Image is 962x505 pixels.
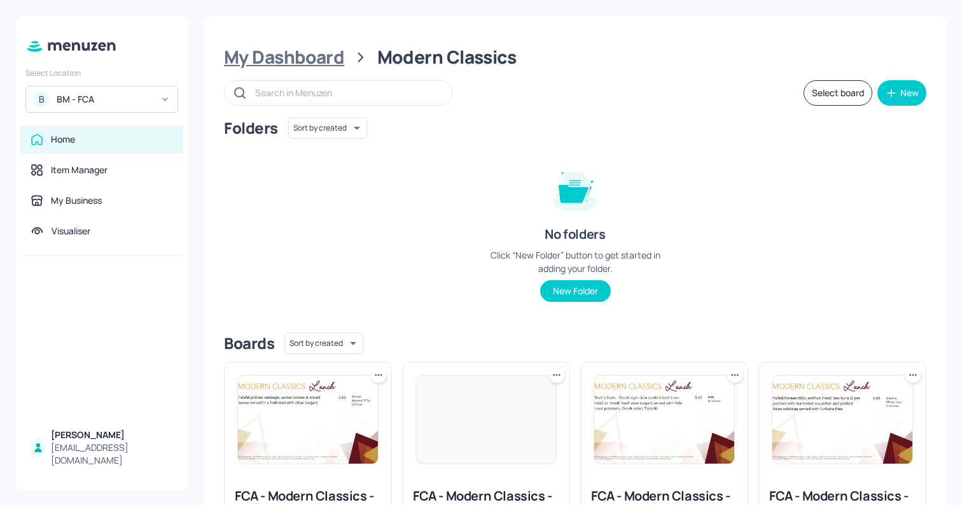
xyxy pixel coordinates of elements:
img: 2025-09-10-1757490799585h23b2gc2iym.jpeg [772,376,912,464]
div: My Business [51,194,102,207]
div: Folders [224,118,278,138]
button: Select board [804,80,872,106]
img: 2025-02-06-1738841041304dnxrpptdq09.jpeg [238,376,378,464]
button: New Folder [540,280,611,302]
div: New [900,89,919,97]
img: folder-empty [543,157,607,220]
div: [PERSON_NAME] [51,429,173,441]
div: Click “New Folder” button to get started in adding your folder. [480,248,671,275]
div: No folders [545,225,605,243]
div: Sort by created [288,115,367,141]
div: B [34,92,49,107]
div: Visualiser [52,225,90,238]
div: Boards [224,333,274,353]
div: BM - FCA [57,93,153,106]
div: My Dashboard [224,46,344,69]
input: Search in Menuzen [255,83,440,102]
div: Home [51,133,75,146]
div: Item Manager [51,164,108,176]
div: Select Location [25,68,178,78]
div: Sort by created [284,331,363,356]
img: 2025-08-27-1756291608407lfmagucyc6k.jpeg [594,376,734,464]
button: New [877,80,926,106]
div: Modern Classics [377,46,517,69]
div: [EMAIL_ADDRESS][DOMAIN_NAME] [51,441,173,467]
